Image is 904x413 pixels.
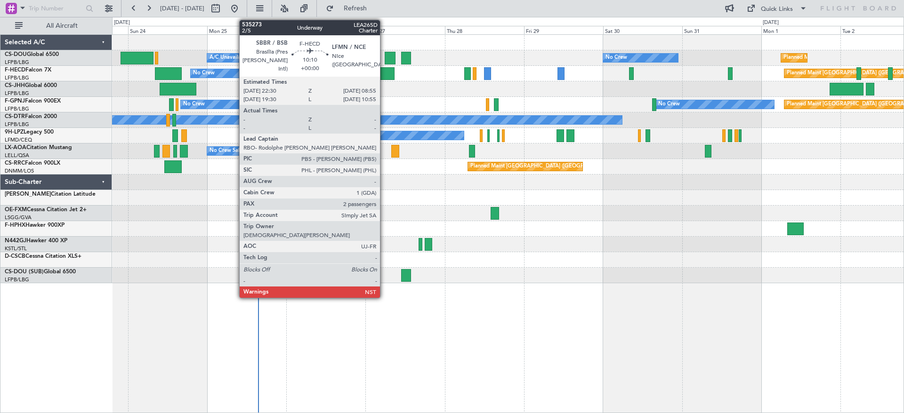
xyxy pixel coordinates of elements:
span: CS-DTR [5,114,25,119]
a: LFPB/LBG [5,90,29,97]
a: LX-AOACitation Mustang [5,145,72,151]
div: Fri 29 [524,26,603,34]
span: 9H-LPZ [5,129,24,135]
span: CS-DOU (SUB) [5,269,44,275]
a: F-HPHXHawker 900XP [5,222,65,228]
a: CS-JHHGlobal 6000 [5,83,57,88]
div: No Crew [193,66,215,80]
a: F-HECDFalcon 7X [5,67,51,73]
span: All Aircraft [24,23,99,29]
div: Quick Links [761,5,793,14]
a: CS-DTRFalcon 2000 [5,114,57,119]
a: CS-DOUGlobal 6500 [5,52,59,57]
a: [PERSON_NAME]Citation Latitude [5,191,96,197]
a: DNMM/LOS [5,167,34,175]
a: LSGG/GVA [5,214,32,221]
a: LELL/QSA [5,152,29,159]
div: No Crew [348,128,370,143]
a: CS-DOU (SUB)Global 6500 [5,269,76,275]
span: LX-AOA [5,145,26,151]
div: No Crew [658,97,680,111]
span: [DATE] - [DATE] [160,4,204,13]
a: LFMD/CEQ [5,136,32,143]
div: Wed 27 [365,26,444,34]
span: F-HECD [5,67,25,73]
span: F-HPHX [5,222,25,228]
span: CS-JHH [5,83,25,88]
span: N442GJ [5,238,26,244]
a: OE-FXMCessna Citation Jet 2+ [5,207,87,213]
div: Mon 1 [761,26,840,34]
button: Refresh [322,1,378,16]
a: 9H-LPZLegacy 500 [5,129,54,135]
div: Planned Maint [GEOGRAPHIC_DATA] ([GEOGRAPHIC_DATA]) [312,51,460,65]
a: CS-RRCFalcon 900LX [5,160,60,166]
a: F-GPNJFalcon 900EX [5,98,61,104]
button: Quick Links [742,1,812,16]
span: D-CSCB [5,254,25,259]
div: Tue 26 [286,26,365,34]
a: KSTL/STL [5,245,27,252]
div: [DATE] [763,19,779,27]
a: LFPB/LBG [5,105,29,112]
a: LFPB/LBG [5,121,29,128]
span: Refresh [336,5,375,12]
span: CS-DOU [5,52,27,57]
a: LFPB/LBG [5,59,29,66]
button: All Aircraft [10,18,102,33]
div: Thu 28 [445,26,524,34]
div: Sun 31 [682,26,761,34]
a: LFPB/LBG [5,276,29,283]
span: CS-RRC [5,160,25,166]
div: No Crew Sabadell [210,144,253,158]
span: F-GPNJ [5,98,25,104]
div: Planned Maint [GEOGRAPHIC_DATA] ([GEOGRAPHIC_DATA]) [470,159,619,174]
span: [PERSON_NAME] [5,191,51,197]
div: Mon 25 [207,26,286,34]
div: No Crew [183,97,205,111]
a: N442GJHawker 400 XP [5,238,67,244]
a: D-CSCBCessna Citation XLS+ [5,254,81,259]
div: No Crew [605,51,627,65]
a: LFPB/LBG [5,74,29,81]
div: Sun 24 [128,26,207,34]
div: A/C Unavailable [210,51,249,65]
div: Sat 30 [603,26,682,34]
span: OE-FXM [5,207,27,213]
input: Trip Number [29,1,83,16]
div: [DATE] [114,19,130,27]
